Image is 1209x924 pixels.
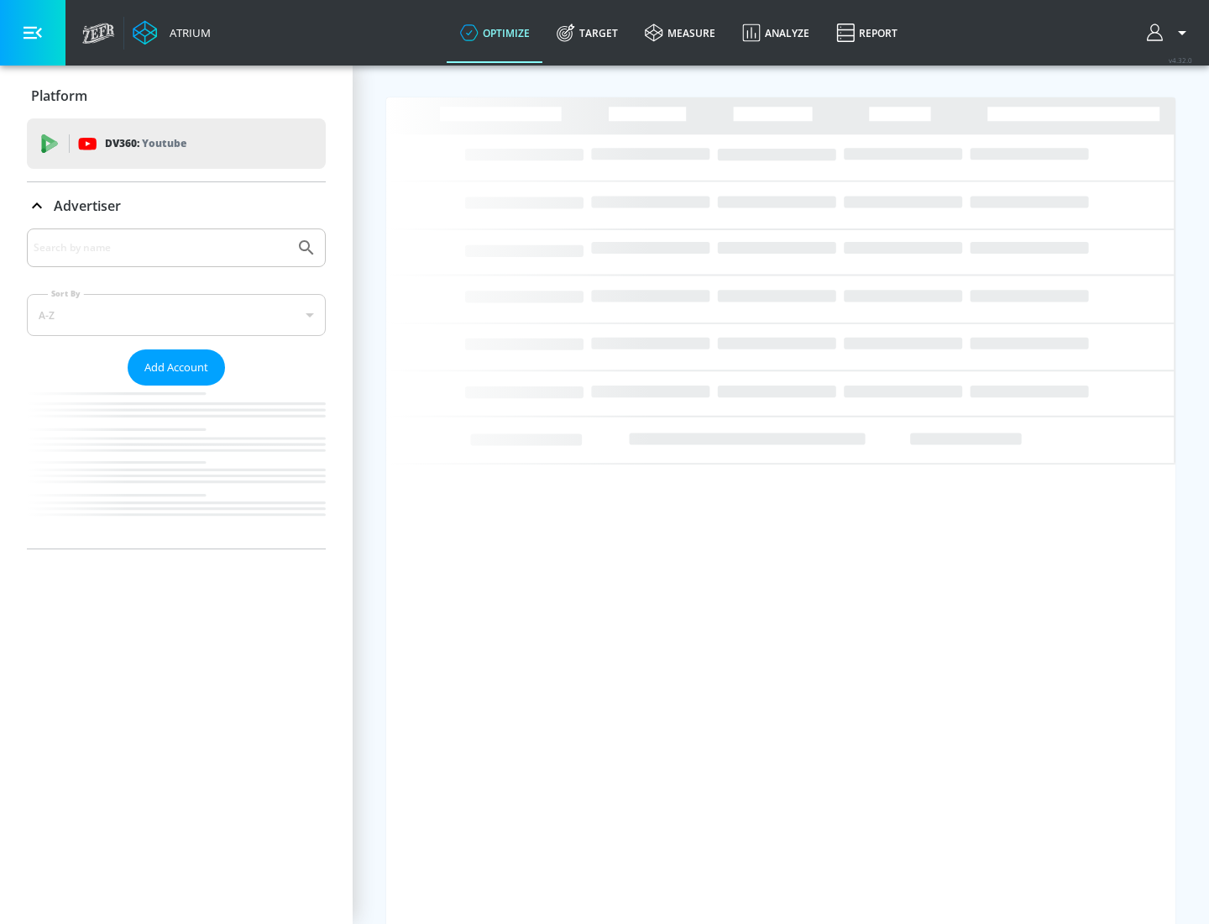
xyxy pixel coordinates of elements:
[105,134,186,153] p: DV360:
[823,3,911,63] a: Report
[48,288,84,299] label: Sort By
[27,118,326,169] div: DV360: Youtube
[1169,55,1192,65] span: v 4.32.0
[34,237,288,259] input: Search by name
[27,294,326,336] div: A-Z
[163,25,211,40] div: Atrium
[144,358,208,377] span: Add Account
[631,3,729,63] a: measure
[142,134,186,152] p: Youtube
[128,349,225,386] button: Add Account
[31,87,87,105] p: Platform
[133,20,211,45] a: Atrium
[54,197,121,215] p: Advertiser
[543,3,631,63] a: Target
[27,182,326,229] div: Advertiser
[27,72,326,119] div: Platform
[447,3,543,63] a: optimize
[729,3,823,63] a: Analyze
[27,228,326,549] div: Advertiser
[27,386,326,549] nav: list of Advertiser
